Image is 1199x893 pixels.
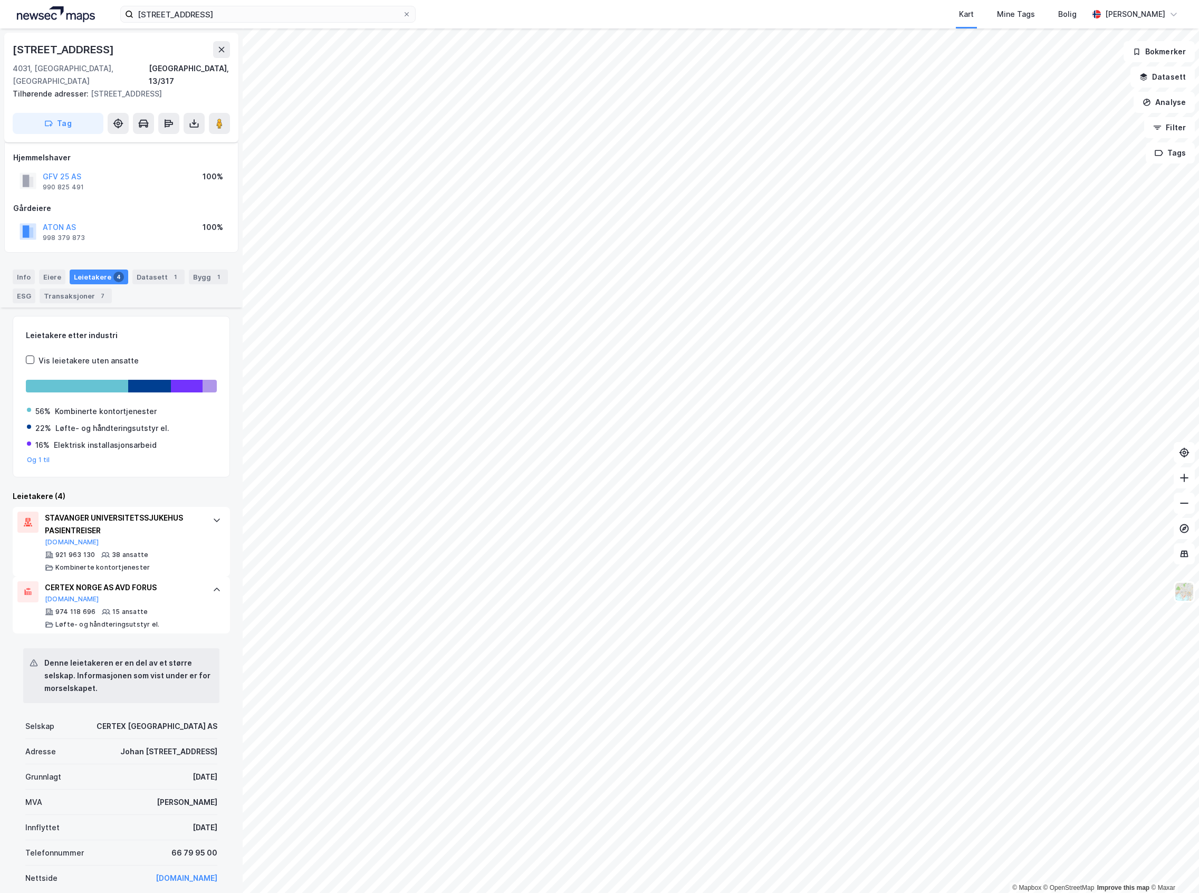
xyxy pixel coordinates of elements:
div: Info [13,270,35,284]
span: Tilhørende adresser: [13,89,91,98]
div: 38 ansatte [112,551,148,559]
div: 22% [35,422,51,435]
div: Mine Tags [997,8,1035,21]
div: [STREET_ADDRESS] [13,88,222,100]
div: Selskap [25,720,54,733]
div: Innflyttet [25,821,60,834]
div: MVA [25,796,42,809]
iframe: Chat Widget [1146,842,1199,893]
div: Bygg [189,270,228,284]
div: 921 963 130 [55,551,95,559]
a: [DOMAIN_NAME] [156,873,217,882]
button: Analyse [1134,92,1195,113]
div: 56% [35,405,51,418]
div: Kontrollprogram for chat [1146,842,1199,893]
div: Denne leietakeren er en del av et større selskap. Informasjonen som vist under er for morselskapet. [44,657,211,695]
div: CERTEX [GEOGRAPHIC_DATA] AS [97,720,217,733]
div: 7 [97,291,108,301]
button: [DOMAIN_NAME] [45,595,99,603]
a: OpenStreetMap [1043,884,1095,891]
div: [DATE] [193,821,217,834]
div: Løfte- og håndteringsutstyr el. [55,620,159,629]
div: Transaksjoner [40,289,112,303]
div: Nettside [25,872,57,885]
div: Hjemmelshaver [13,151,229,164]
div: 15 ansatte [112,608,148,616]
div: Eiere [39,270,65,284]
button: [DOMAIN_NAME] [45,538,99,546]
div: Telefonnummer [25,847,84,859]
div: 998 379 873 [43,234,85,242]
div: 990 825 491 [43,183,84,191]
div: STAVANGER UNIVERSITETSSJUKEHUS PASIENTREISER [45,512,202,537]
div: 100% [203,221,223,234]
div: [GEOGRAPHIC_DATA], 13/317 [149,62,230,88]
div: Adresse [25,745,56,758]
div: Elektrisk installasjonsarbeid [54,439,157,452]
div: Johan [STREET_ADDRESS] [120,745,217,758]
div: Grunnlagt [25,771,61,783]
a: Improve this map [1097,884,1149,891]
div: 1 [170,272,180,282]
div: Løfte- og håndteringsutstyr el. [55,422,169,435]
div: 4 [113,272,124,282]
button: Og 1 til [27,456,50,464]
div: Leietakere [70,270,128,284]
button: Datasett [1130,66,1195,88]
input: Søk på adresse, matrikkel, gårdeiere, leietakere eller personer [133,6,402,22]
div: Datasett [132,270,185,284]
div: [STREET_ADDRESS] [13,41,116,58]
div: [PERSON_NAME] [1105,8,1165,21]
img: Z [1174,582,1194,602]
div: 4031, [GEOGRAPHIC_DATA], [GEOGRAPHIC_DATA] [13,62,149,88]
div: 100% [203,170,223,183]
div: Gårdeiere [13,202,229,215]
button: Tag [13,113,103,134]
div: Leietakere (4) [13,490,230,503]
div: 974 118 696 [55,608,95,616]
div: CERTEX NORGE AS AVD FORUS [45,581,202,594]
div: Kart [959,8,974,21]
div: Vis leietakere uten ansatte [39,354,139,367]
div: [PERSON_NAME] [157,796,217,809]
div: 66 79 95 00 [171,847,217,859]
div: [DATE] [193,771,217,783]
a: Mapbox [1012,884,1041,891]
div: Kombinerte kontortjenester [55,405,157,418]
div: Leietakere etter industri [26,329,217,342]
button: Filter [1144,117,1195,138]
div: 1 [213,272,224,282]
img: logo.a4113a55bc3d86da70a041830d287a7e.svg [17,6,95,22]
div: ESG [13,289,35,303]
div: 16% [35,439,50,452]
div: Bolig [1058,8,1077,21]
div: Kombinerte kontortjenester [55,563,150,572]
button: Bokmerker [1124,41,1195,62]
button: Tags [1146,142,1195,164]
